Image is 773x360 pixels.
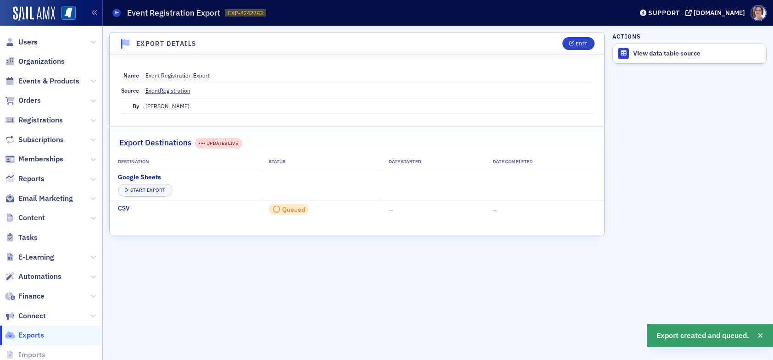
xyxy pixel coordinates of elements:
th: Destination [110,155,261,169]
h1: Event Registration Export [127,7,220,18]
th: Date Started [381,155,484,169]
th: Date Completed [484,155,604,169]
dd: Event Registration Export [145,68,593,83]
a: EventRegistration [145,86,197,94]
span: Google Sheets [118,172,161,182]
span: Reports [18,174,44,184]
span: Events & Products [18,76,79,86]
span: Organizations [18,56,65,66]
span: CSV [118,204,130,213]
span: Connect [18,311,46,321]
a: Tasks [5,233,38,243]
button: Edit [562,37,594,50]
img: SailAMX [13,6,55,21]
a: Events & Products [5,76,79,86]
span: Memberships [18,154,63,164]
a: Organizations [5,56,65,66]
div: Support [648,9,680,17]
div: View data table source [633,50,762,58]
a: Subscriptions [5,135,64,145]
span: — [493,206,497,213]
span: Profile [751,5,767,21]
span: Content [18,213,45,223]
a: Imports [5,350,45,360]
span: Export created and queued. [656,330,749,341]
span: Tasks [18,233,38,243]
span: By [133,102,139,110]
dd: [PERSON_NAME] [145,99,593,113]
h4: Actions [612,32,641,40]
a: Email Marketing [5,194,73,204]
div: 0 / 0 Rows [269,204,309,215]
span: Finance [18,291,44,301]
a: Registrations [5,115,63,125]
div: Edit [576,41,587,46]
span: E-Learning [18,252,54,262]
span: Source [121,87,139,94]
span: Orders [18,95,41,105]
span: Imports [18,350,45,360]
a: View Homepage [55,6,76,22]
span: Email Marketing [18,194,73,204]
span: EXP-4242783 [228,9,263,17]
a: Finance [5,291,44,301]
div: Queued [282,207,305,212]
a: Orders [5,95,41,105]
h2: Export Destinations [119,137,192,149]
h4: Export Details [136,39,197,49]
a: View data table source [613,44,766,63]
span: Subscriptions [18,135,64,145]
span: Users [18,37,38,47]
img: SailAMX [61,6,76,20]
div: UPDATES LIVE [195,138,242,149]
div: UPDATES LIVE [199,140,239,147]
a: Users [5,37,38,47]
button: Start Export [118,184,172,197]
a: Automations [5,271,61,282]
span: Automations [18,271,61,282]
a: Exports [5,330,44,340]
a: Connect [5,311,46,321]
a: Memberships [5,154,63,164]
a: E-Learning [5,252,54,262]
span: — [389,206,393,213]
th: Status [261,155,380,169]
a: Reports [5,174,44,184]
span: Registrations [18,115,63,125]
span: Exports [18,330,44,340]
div: [DOMAIN_NAME] [694,9,745,17]
button: [DOMAIN_NAME] [685,10,748,16]
span: Name [123,72,139,79]
a: Content [5,213,45,223]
